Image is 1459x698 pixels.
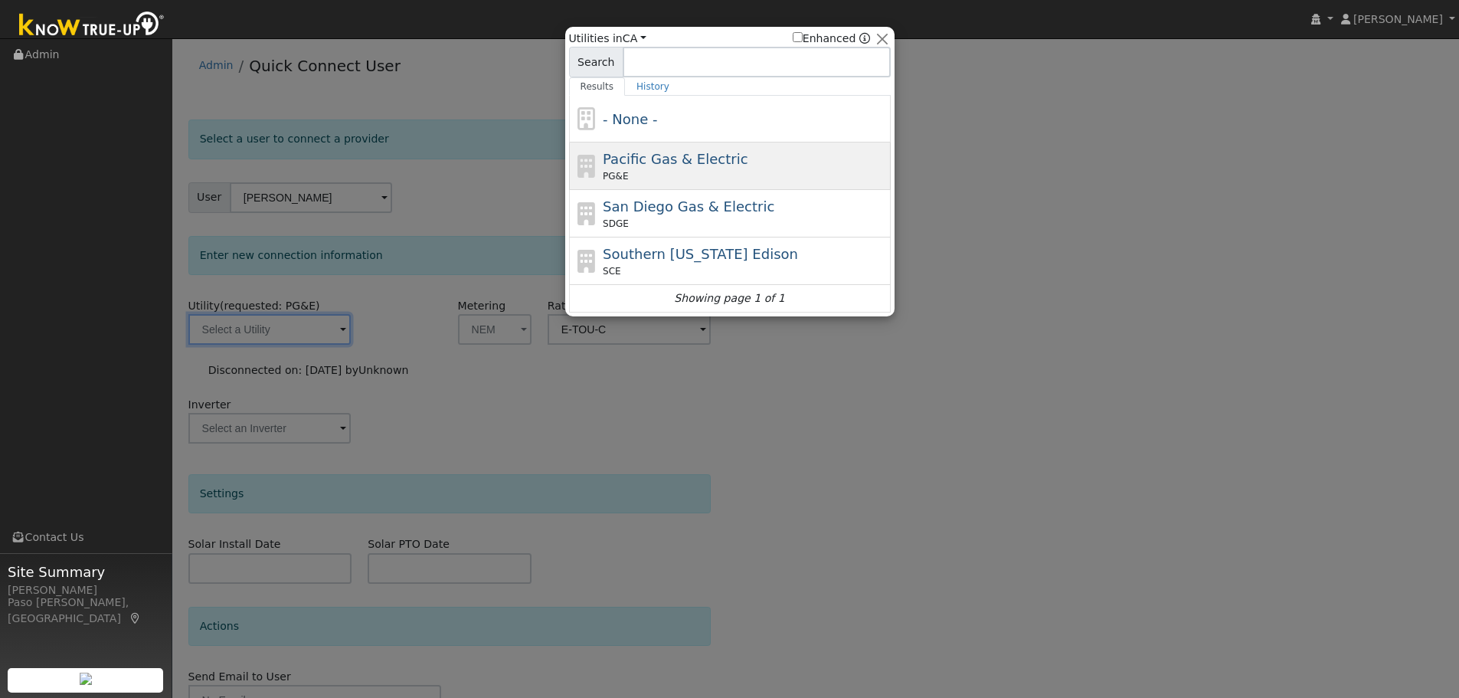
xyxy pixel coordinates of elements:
[793,31,856,47] label: Enhanced
[569,31,646,47] span: Utilities in
[603,169,628,183] span: PG&E
[623,32,646,44] a: CA
[793,32,803,42] input: Enhanced
[1353,13,1443,25] span: [PERSON_NAME]
[8,595,164,627] div: Paso [PERSON_NAME], [GEOGRAPHIC_DATA]
[603,217,629,231] span: SDGE
[11,8,172,43] img: Know True-Up
[603,151,747,167] span: Pacific Gas & Electric
[603,111,657,127] span: - None -
[8,582,164,598] div: [PERSON_NAME]
[80,673,92,685] img: retrieve
[569,47,623,77] span: Search
[8,562,164,582] span: Site Summary
[859,32,870,44] a: Enhanced Providers
[793,31,871,47] span: Show enhanced providers
[674,290,784,306] i: Showing page 1 of 1
[625,77,681,96] a: History
[603,198,774,215] span: San Diego Gas & Electric
[603,246,798,262] span: Southern [US_STATE] Edison
[603,264,621,278] span: SCE
[569,77,626,96] a: Results
[129,612,142,624] a: Map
